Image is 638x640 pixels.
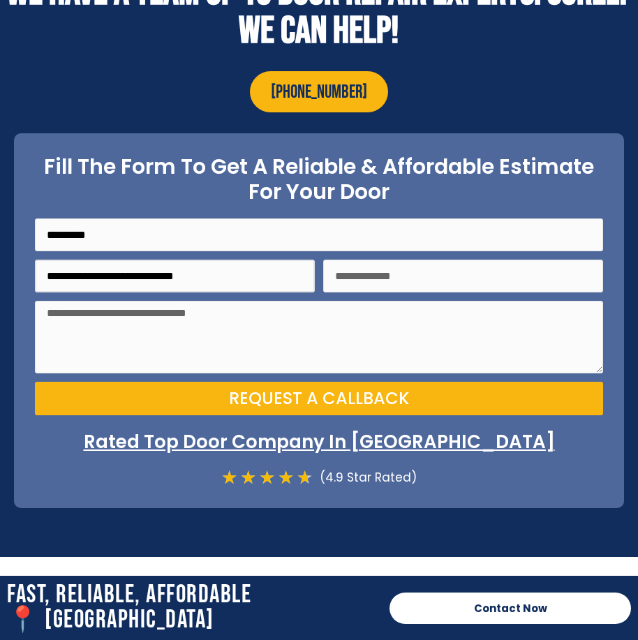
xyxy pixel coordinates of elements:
div: 4.7/5 [221,468,313,487]
button: Request a Callback [35,382,603,415]
h2: Fill The Form To Get A Reliable & Affordable Estimate For Your Door [35,154,603,204]
span: Request a Callback [229,390,409,407]
i: ★ [221,468,237,487]
span: Contact Now [474,603,547,613]
i: ★ [259,468,275,487]
p: Rated Top Door Company In [GEOGRAPHIC_DATA] [35,429,603,454]
h2: Fast, Reliable, Affordable 📍 [GEOGRAPHIC_DATA] [7,583,376,633]
div: (4.9 Star Rated) [313,468,417,487]
i: ★ [278,468,294,487]
a: Contact Now [390,593,631,624]
a: [PHONE_NUMBER] [250,71,388,112]
i: ★ [240,468,256,487]
i: ★ [297,468,313,487]
span: [PHONE_NUMBER] [271,82,367,104]
form: On Point Locksmith [35,218,603,424]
